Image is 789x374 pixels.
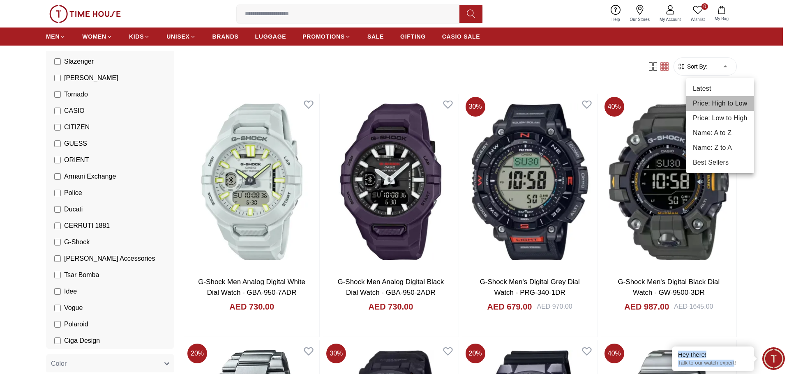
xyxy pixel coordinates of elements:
li: Name: Z to A [686,140,754,155]
div: Chat Widget [762,347,785,370]
div: Hey there! [678,351,748,359]
p: Talk to our watch expert! [678,360,748,367]
li: Latest [686,81,754,96]
li: Name: A to Z [686,126,754,140]
li: Price: Low to High [686,111,754,126]
li: Best Sellers [686,155,754,170]
li: Price: High to Low [686,96,754,111]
